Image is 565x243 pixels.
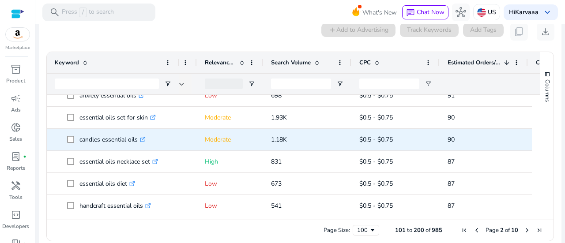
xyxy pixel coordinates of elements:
[11,93,21,104] span: campaign
[362,5,397,20] span: What's New
[511,226,518,234] span: 10
[79,7,87,17] span: /
[500,226,504,234] span: 2
[6,28,30,41] img: amazon.svg
[426,226,430,234] span: of
[164,80,171,87] button: Open Filter Menu
[2,222,29,230] p: Developers
[359,79,419,89] input: CPC Filter Input
[357,226,369,234] div: 100
[324,226,350,234] div: Page Size:
[448,113,455,122] span: 90
[79,175,135,193] p: essential oils diet
[448,135,455,144] span: 90
[336,80,343,87] button: Open Filter Menu
[271,91,282,100] span: 698
[448,59,501,67] span: Estimated Orders/Month
[62,7,114,17] p: Press to search
[9,193,23,201] p: Tools
[537,23,554,41] button: download
[23,155,26,158] span: fiber_manual_record
[536,227,543,234] div: Last Page
[359,179,393,188] span: $0.5 - $0.75
[79,131,146,149] p: candles essential oils
[359,135,393,144] span: $0.5 - $0.75
[515,8,539,16] b: Karvaaa
[359,113,393,122] span: $0.5 - $0.75
[353,225,379,236] div: Page Size
[448,157,455,166] span: 87
[205,175,255,193] p: Low
[79,108,156,127] p: essential oils set for skin
[6,77,25,85] p: Product
[11,209,21,220] span: code_blocks
[505,226,510,234] span: of
[205,197,255,215] p: Low
[452,4,470,21] button: hub
[205,108,255,127] p: Moderate
[11,151,21,162] span: lab_profile
[205,59,236,67] span: Relevance Score
[55,79,159,89] input: Keyword Filter Input
[432,226,442,234] span: 985
[477,8,486,17] img: us.svg
[271,202,282,210] span: 541
[7,164,25,172] p: Reports
[11,106,21,114] p: Ads
[11,180,21,191] span: handyman
[9,135,22,143] p: Sales
[402,5,448,19] button: chatChat Now
[359,59,371,67] span: CPC
[11,122,21,133] span: donut_small
[79,197,151,215] p: handcraft essential oils
[271,79,331,89] input: Search Volume Filter Input
[79,153,158,171] p: essential oils necklace set
[205,86,255,105] p: Low
[540,26,551,37] span: download
[5,45,30,51] p: Marketplace
[359,157,393,166] span: $0.5 - $0.75
[448,91,455,100] span: 91
[79,86,144,105] p: anxiety essential oils
[49,7,60,18] span: search
[407,226,412,234] span: to
[205,131,255,149] p: Moderate
[542,7,553,18] span: keyboard_arrow_down
[271,113,287,122] span: 1.93K
[359,202,393,210] span: $0.5 - $0.75
[543,79,551,102] span: Columns
[271,59,311,67] span: Search Volume
[488,4,496,20] p: US
[448,179,455,188] span: 87
[248,80,255,87] button: Open Filter Menu
[271,157,282,166] span: 831
[461,227,468,234] div: First Page
[11,64,21,75] span: inventory_2
[425,80,432,87] button: Open Filter Menu
[417,8,444,16] span: Chat Now
[55,59,79,67] span: Keyword
[456,7,466,18] span: hub
[524,227,531,234] div: Next Page
[414,226,424,234] span: 200
[486,226,499,234] span: Page
[205,153,255,171] p: High
[406,8,415,17] span: chat
[473,227,480,234] div: Previous Page
[395,226,406,234] span: 101
[271,135,287,144] span: 1.18K
[271,179,282,188] span: 673
[448,202,455,210] span: 87
[359,91,393,100] span: $0.5 - $0.75
[509,9,539,15] p: Hi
